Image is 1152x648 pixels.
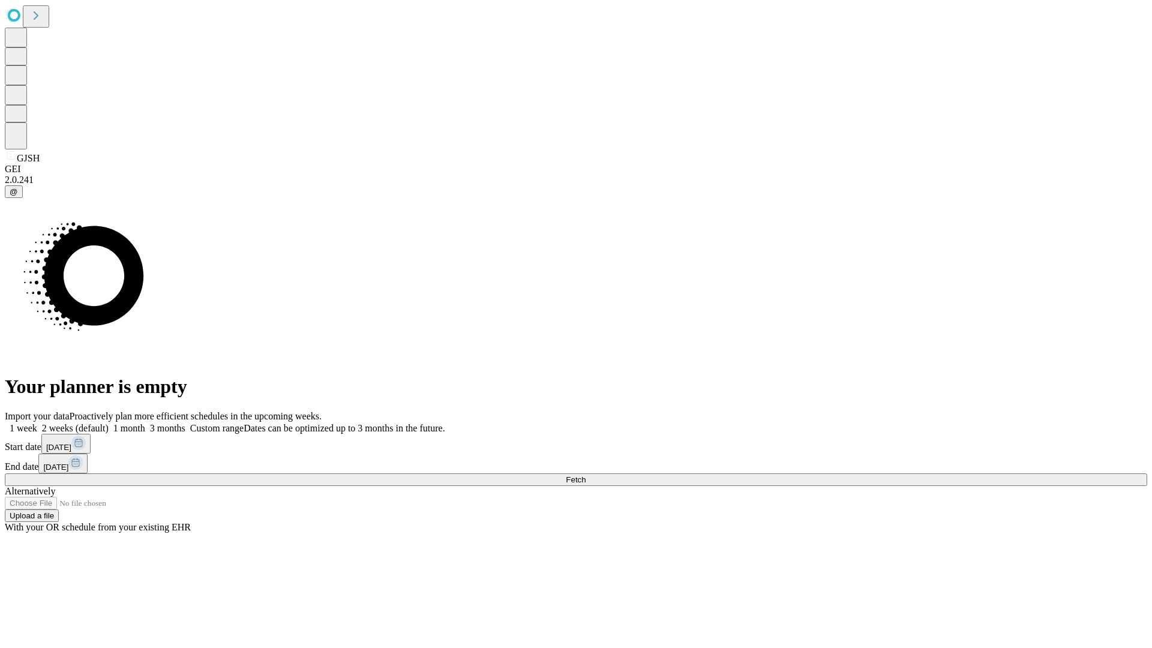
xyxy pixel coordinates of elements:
span: Dates can be optimized up to 3 months in the future. [244,423,445,433]
button: [DATE] [41,434,91,454]
span: Import your data [5,411,70,421]
span: [DATE] [46,443,71,452]
button: @ [5,185,23,198]
div: End date [5,454,1147,473]
span: 1 month [113,423,145,433]
span: [DATE] [43,463,68,472]
span: 1 week [10,423,37,433]
button: [DATE] [38,454,88,473]
span: @ [10,187,18,196]
button: Fetch [5,473,1147,486]
span: With your OR schedule from your existing EHR [5,522,191,532]
span: Alternatively [5,486,55,496]
button: Upload a file [5,509,59,522]
h1: Your planner is empty [5,376,1147,398]
span: Proactively plan more efficient schedules in the upcoming weeks. [70,411,322,421]
div: Start date [5,434,1147,454]
span: Custom range [190,423,244,433]
span: 3 months [150,423,185,433]
div: GEI [5,164,1147,175]
span: Fetch [566,475,586,484]
div: 2.0.241 [5,175,1147,185]
span: 2 weeks (default) [42,423,109,433]
span: GJSH [17,153,40,163]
